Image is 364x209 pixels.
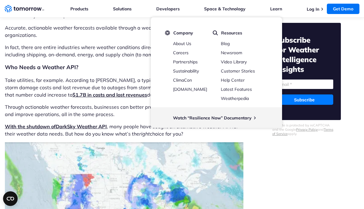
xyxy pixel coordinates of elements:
span: Company [173,30,193,36]
a: [DOMAIN_NAME] [173,87,207,92]
a: Developers [156,6,180,12]
a: Space & Technology [204,6,246,12]
a: Home link [5,4,44,13]
a: Help Center [221,77,245,83]
a: Newsroom [221,50,242,55]
a: Terms of Service [272,127,333,136]
span: With the shutdown of [5,123,67,129]
a: With the shutdown ofDarkSky Weather API [5,123,107,129]
img: tio-logo-icon.svg [165,30,170,36]
input: Subscribe [275,94,333,105]
i: right [139,131,150,137]
a: Partnerships [173,59,198,65]
p: Through actionable weather forecasts, businesses can better prepare for weather events, save mone... [5,103,243,118]
a: $1.7B in costs and lost revenues [72,92,147,98]
a: Blog [221,41,230,46]
p: Accurate, actionable weather forecasts available through a weather API are vital to the success o... [5,24,243,39]
h2: Subscribe for Weather Intelligence Insights [275,35,333,74]
a: ClimaCon [173,77,192,83]
a: Sustainability [173,68,199,74]
a: Customer Stories [221,68,255,74]
a: Solutions [113,6,132,12]
a: Privacy Policy [296,127,318,132]
p: This site is protected by reCAPTCHA and the Google and apply. [272,123,336,136]
b: Dark [56,123,67,129]
p: , many people have sought an alternative weather API for their weather data needs. But how do you... [5,123,243,137]
img: magnifier.svg [213,30,218,36]
a: Video Library [221,59,247,65]
button: Open CMP widget [3,191,18,206]
span: Resources [221,30,242,36]
a: Latest Features [221,87,252,92]
p: Take utilities, for example. According to [PERSON_NAME], a typical utility company sees up to $1.... [5,76,243,98]
a: Watch “Resilience Now” Documentary [173,115,252,121]
a: Weatherpedia [221,96,249,101]
p: In fact, there are entire industries where weather conditions directly impact day-to-day operatio... [5,44,243,58]
a: Products [70,6,88,12]
a: Learn [270,6,282,12]
a: Get Demo [327,4,359,14]
a: Careers [173,50,189,55]
a: Log In [307,6,319,12]
a: About Us [173,41,191,46]
input: Email * [275,80,333,89]
h2: Who Needs a Weather API? [5,63,243,72]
